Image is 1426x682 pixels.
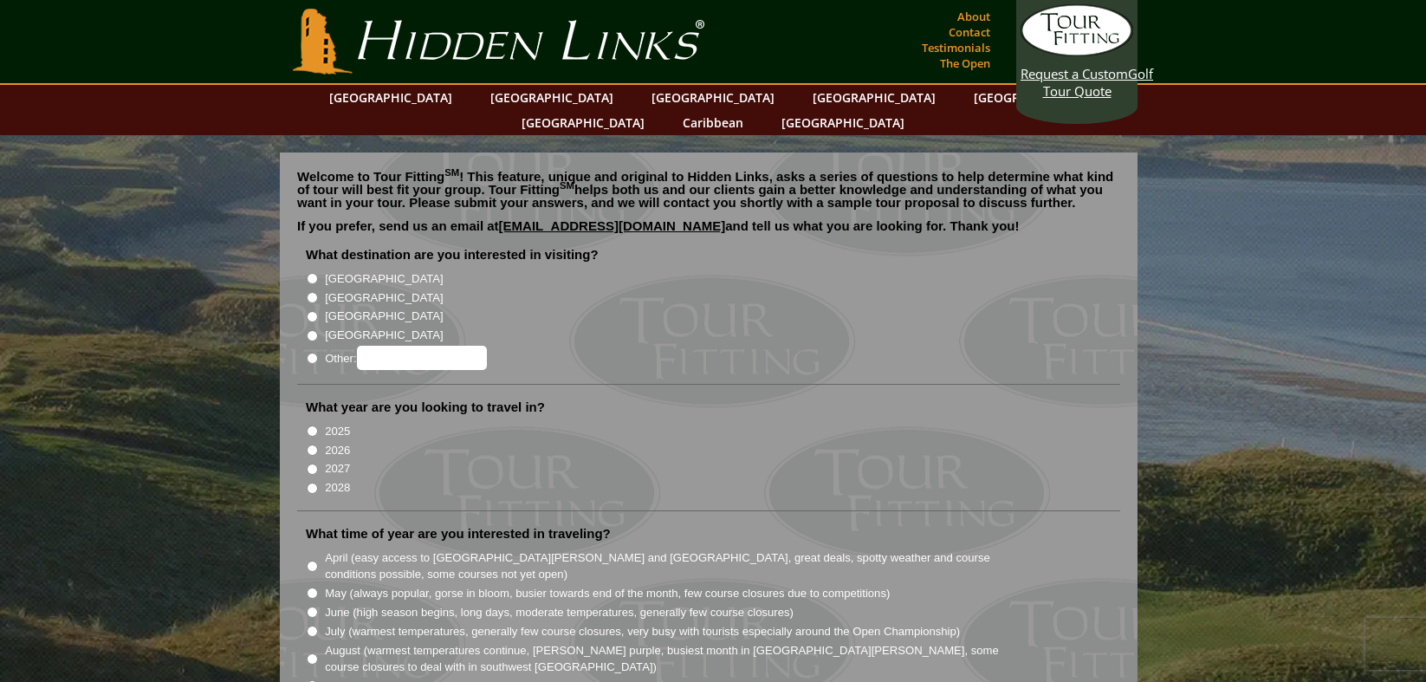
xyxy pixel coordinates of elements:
[325,585,890,602] label: May (always popular, gorse in bloom, busier towards end of the month, few course closures due to ...
[804,85,944,110] a: [GEOGRAPHIC_DATA]
[482,85,622,110] a: [GEOGRAPHIC_DATA]
[953,4,995,29] a: About
[936,51,995,75] a: The Open
[513,110,653,135] a: [GEOGRAPHIC_DATA]
[325,549,1021,583] label: April (easy access to [GEOGRAPHIC_DATA][PERSON_NAME] and [GEOGRAPHIC_DATA], great deals, spotty w...
[325,623,960,640] label: July (warmest temperatures, generally few course closures, very busy with tourists especially aro...
[325,642,1021,676] label: August (warmest temperatures continue, [PERSON_NAME] purple, busiest month in [GEOGRAPHIC_DATA][P...
[944,20,995,44] a: Contact
[444,167,459,178] sup: SM
[357,346,487,370] input: Other:
[325,604,794,621] label: June (high season begins, long days, moderate temperatures, generally few course closures)
[297,219,1120,245] p: If you prefer, send us an email at and tell us what you are looking for. Thank you!
[1021,65,1128,82] span: Request a Custom
[325,327,443,344] label: [GEOGRAPHIC_DATA]
[306,246,599,263] label: What destination are you interested in visiting?
[325,308,443,325] label: [GEOGRAPHIC_DATA]
[674,110,752,135] a: Caribbean
[560,180,574,191] sup: SM
[297,170,1120,209] p: Welcome to Tour Fitting ! This feature, unique and original to Hidden Links, asks a series of que...
[306,399,545,416] label: What year are you looking to travel in?
[325,460,350,477] label: 2027
[773,110,913,135] a: [GEOGRAPHIC_DATA]
[325,479,350,497] label: 2028
[1021,4,1133,100] a: Request a CustomGolf Tour Quote
[965,85,1105,110] a: [GEOGRAPHIC_DATA]
[325,289,443,307] label: [GEOGRAPHIC_DATA]
[325,270,443,288] label: [GEOGRAPHIC_DATA]
[306,525,611,542] label: What time of year are you interested in traveling?
[325,346,486,370] label: Other:
[325,423,350,440] label: 2025
[321,85,461,110] a: [GEOGRAPHIC_DATA]
[917,36,995,60] a: Testimonials
[325,442,350,459] label: 2026
[643,85,783,110] a: [GEOGRAPHIC_DATA]
[499,218,726,233] a: [EMAIL_ADDRESS][DOMAIN_NAME]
